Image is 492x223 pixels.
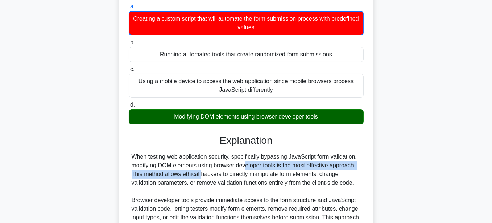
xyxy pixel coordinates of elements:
[130,66,135,72] span: c.
[129,11,364,35] div: Creating a custom script that will automate the form submission process with predefined values
[129,74,364,98] div: Using a mobile device to access the web application since mobile browsers process JavaScript diff...
[129,109,364,124] div: Modifying DOM elements using browser developer tools
[129,47,364,62] div: Running automated tools that create randomized form submissions
[130,3,135,9] span: a.
[133,134,359,147] h3: Explanation
[130,102,135,108] span: d.
[130,39,135,46] span: b.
